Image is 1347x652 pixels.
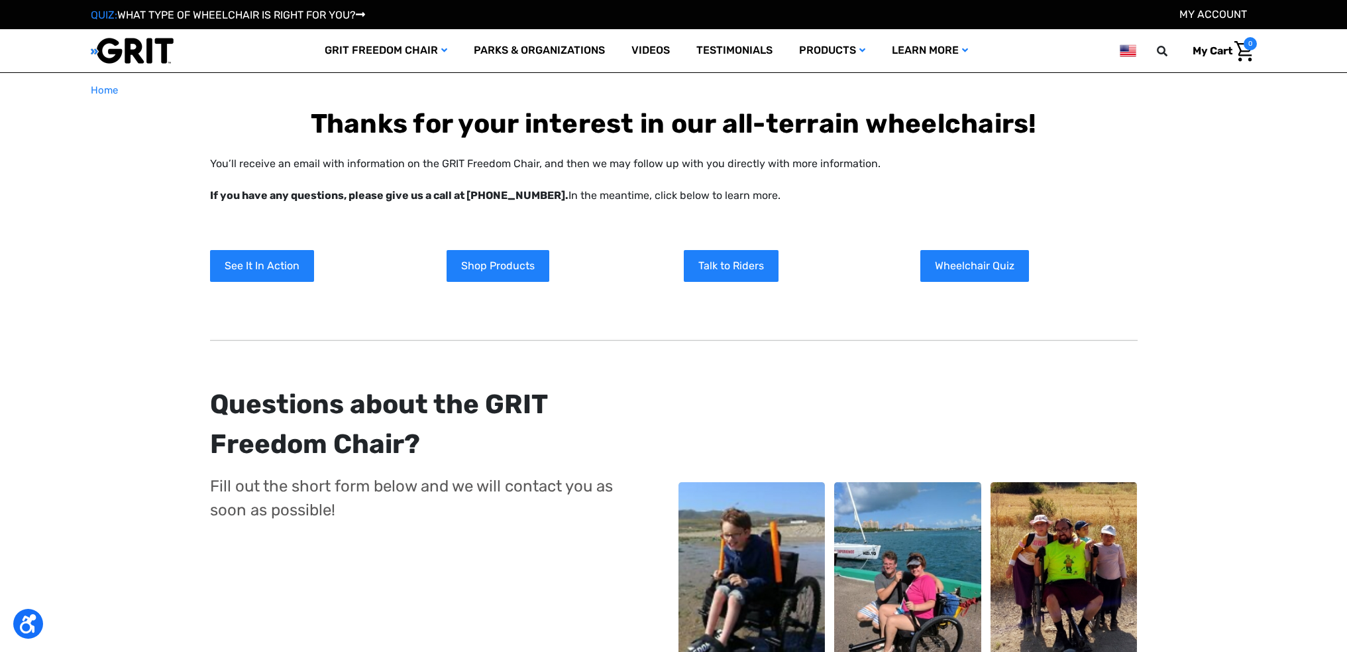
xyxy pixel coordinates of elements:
[311,108,1037,139] b: Thanks for your interest in our all-terrain wheelchairs!
[1163,37,1183,65] input: Search
[210,156,1138,204] p: You’ll receive an email with information on the GRIT Freedom Chair, and then we may follow up wit...
[91,83,1257,98] nav: Breadcrumb
[1183,37,1257,65] a: Cart with 0 items
[210,189,568,202] strong: If you have any questions, please give us a call at [PHONE_NUMBER].
[91,84,118,96] span: Home
[1244,37,1257,50] span: 0
[91,83,118,98] a: Home
[210,474,628,522] p: Fill out the short form below and we will contact you as soon as possible!
[1234,41,1254,62] img: Cart
[1166,566,1341,629] iframe: Tidio Chat
[879,29,981,72] a: Learn More
[1120,42,1136,59] img: us.png
[210,250,314,282] a: See It In Action
[684,250,779,282] a: Talk to Riders
[447,250,549,282] a: Shop Products
[683,29,786,72] a: Testimonials
[91,37,174,64] img: GRIT All-Terrain Wheelchair and Mobility Equipment
[210,385,628,464] div: Questions about the GRIT Freedom Chair?
[311,29,460,72] a: GRIT Freedom Chair
[786,29,879,72] a: Products
[460,29,618,72] a: Parks & Organizations
[1193,44,1232,57] span: My Cart
[91,9,117,21] span: QUIZ:
[920,250,1029,282] a: Wheelchair Quiz
[1179,8,1247,21] a: Account
[91,9,365,21] a: QUIZ:WHAT TYPE OF WHEELCHAIR IS RIGHT FOR YOU?
[618,29,683,72] a: Videos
